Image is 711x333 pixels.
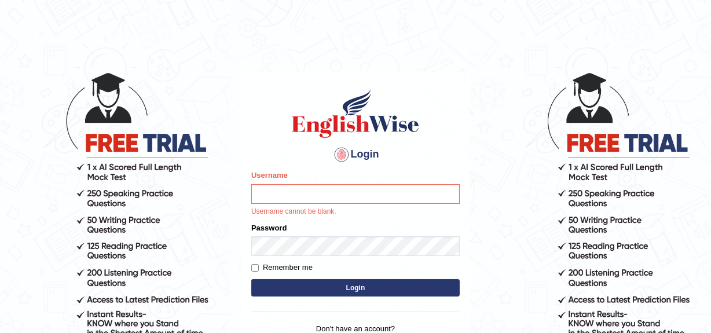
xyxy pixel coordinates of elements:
[251,207,460,217] p: Username cannot be blank.
[251,222,287,233] label: Password
[289,87,422,140] img: Logo of English Wise sign in for intelligent practice with AI
[251,279,460,297] button: Login
[251,262,313,273] label: Remember me
[251,170,288,181] label: Username
[251,145,460,164] h4: Login
[251,264,259,272] input: Remember me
